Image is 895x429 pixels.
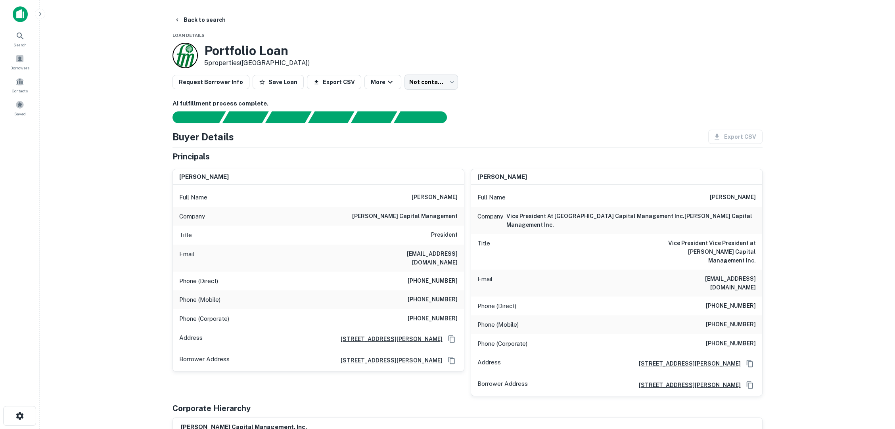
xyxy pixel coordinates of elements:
[172,33,205,38] span: Loan Details
[412,193,458,202] h6: [PERSON_NAME]
[308,111,354,123] div: Principals found, AI now looking for contact information...
[179,193,207,202] p: Full Name
[2,28,37,50] a: Search
[307,75,361,89] button: Export CSV
[179,295,220,305] p: Phone (Mobile)
[706,301,756,311] h6: [PHONE_NUMBER]
[179,230,192,240] p: Title
[477,274,493,292] p: Email
[632,359,741,368] a: [STREET_ADDRESS][PERSON_NAME]
[710,193,756,202] h6: [PERSON_NAME]
[855,366,895,404] iframe: Chat Widget
[334,335,443,343] a: [STREET_ADDRESS][PERSON_NAME]
[446,333,458,345] button: Copy Address
[13,42,27,48] span: Search
[477,193,506,202] p: Full Name
[265,111,311,123] div: Documents found, AI parsing details...
[477,358,501,370] p: Address
[477,301,516,311] p: Phone (Direct)
[431,230,458,240] h6: President
[179,212,205,221] p: Company
[477,212,503,229] p: Company
[477,239,490,265] p: Title
[661,239,756,265] h6: Vice President Vice President at [PERSON_NAME] Capital Management Inc.
[14,111,26,117] span: Saved
[172,130,234,144] h4: Buyer Details
[179,333,203,345] p: Address
[2,97,37,119] a: Saved
[477,379,528,391] p: Borrower Address
[179,249,194,267] p: Email
[172,75,249,89] button: Request Borrower Info
[204,58,310,68] p: 5 properties ([GEOGRAPHIC_DATA])
[172,151,210,163] h5: Principals
[477,339,527,349] p: Phone (Corporate)
[408,314,458,324] h6: [PHONE_NUMBER]
[172,402,251,414] h5: Corporate Hierarchy
[744,358,756,370] button: Copy Address
[364,75,401,89] button: More
[2,51,37,73] a: Borrowers
[179,314,229,324] p: Phone (Corporate)
[172,99,763,108] h6: AI fulfillment process complete.
[12,88,28,94] span: Contacts
[632,381,741,389] a: [STREET_ADDRESS][PERSON_NAME]
[408,295,458,305] h6: [PHONE_NUMBER]
[706,320,756,329] h6: [PHONE_NUMBER]
[404,75,458,90] div: Not contacted
[351,111,397,123] div: Principals found, still searching for contact information. This may take time...
[13,6,28,22] img: capitalize-icon.png
[179,276,218,286] p: Phone (Direct)
[394,111,456,123] div: AI fulfillment process complete.
[706,339,756,349] h6: [PHONE_NUMBER]
[171,13,229,27] button: Back to search
[477,172,527,182] h6: [PERSON_NAME]
[477,320,519,329] p: Phone (Mobile)
[744,379,756,391] button: Copy Address
[179,172,229,182] h6: [PERSON_NAME]
[446,354,458,366] button: Copy Address
[253,75,304,89] button: Save Loan
[362,249,458,267] h6: [EMAIL_ADDRESS][DOMAIN_NAME]
[2,74,37,96] a: Contacts
[408,276,458,286] h6: [PHONE_NUMBER]
[163,111,222,123] div: Sending borrower request to AI...
[10,65,29,71] span: Borrowers
[334,356,443,365] a: [STREET_ADDRESS][PERSON_NAME]
[222,111,268,123] div: Your request is received and processing...
[179,354,230,366] p: Borrower Address
[352,212,458,221] h6: [PERSON_NAME] capital management
[661,274,756,292] h6: [EMAIL_ADDRESS][DOMAIN_NAME]
[204,43,310,58] h3: Portfolio Loan
[506,212,756,229] h6: vice president at [GEOGRAPHIC_DATA] capital management inc.[PERSON_NAME] capital management inc.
